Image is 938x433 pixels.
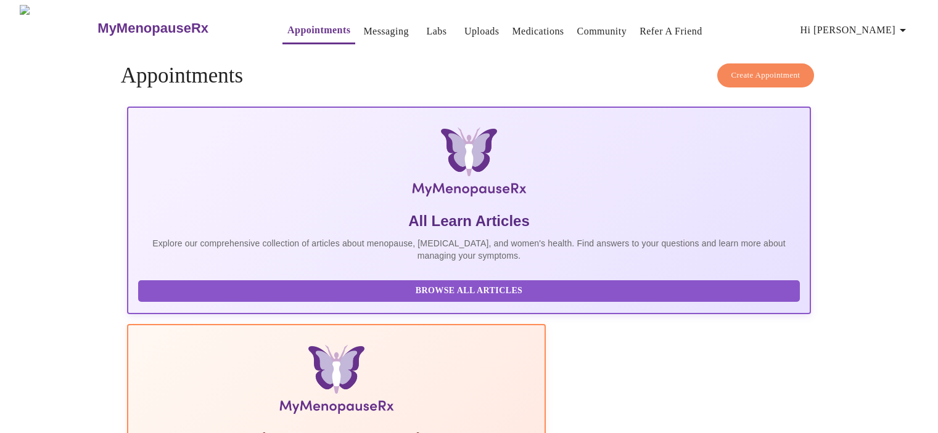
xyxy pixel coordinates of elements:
[417,19,456,44] button: Labs
[640,23,702,40] a: Refer a Friend
[138,285,804,295] a: Browse All Articles
[426,23,446,40] a: Labs
[796,18,915,42] button: Hi [PERSON_NAME]
[572,19,632,44] button: Community
[241,127,697,201] img: MyMenopauseRx Logo
[282,18,355,44] button: Appointments
[507,19,569,44] button: Medications
[150,283,788,299] span: Browse All Articles
[121,63,818,88] h4: Appointments
[138,211,800,231] h5: All Learn Articles
[512,23,564,40] a: Medications
[138,280,800,302] button: Browse All Articles
[717,63,815,87] button: Create Appointment
[800,22,910,39] span: Hi [PERSON_NAME]
[459,19,504,44] button: Uploads
[464,23,500,40] a: Uploads
[363,23,408,40] a: Messaging
[358,19,413,44] button: Messaging
[96,7,258,50] a: MyMenopauseRx
[287,22,350,39] a: Appointments
[635,19,707,44] button: Refer a Friend
[20,5,96,51] img: MyMenopauseRx Logo
[138,237,800,262] p: Explore our comprehensive collection of articles about menopause, [MEDICAL_DATA], and women's hea...
[577,23,627,40] a: Community
[731,68,800,83] span: Create Appointment
[201,345,472,419] img: Menopause Manual
[97,20,208,36] h3: MyMenopauseRx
